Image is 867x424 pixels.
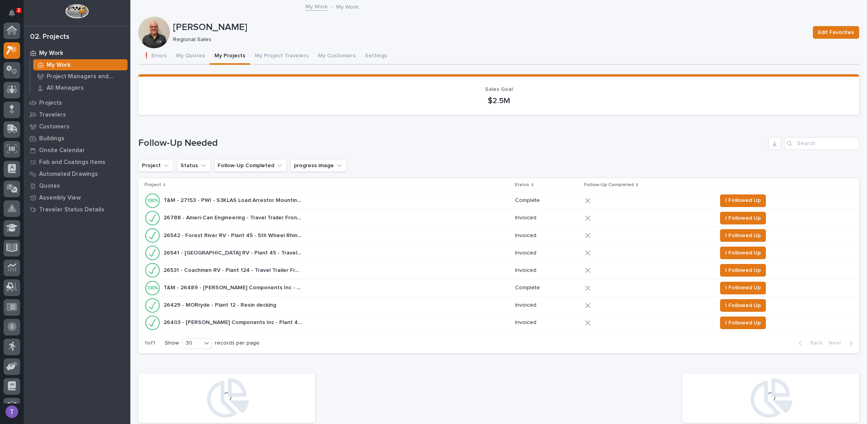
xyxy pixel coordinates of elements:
[24,192,130,204] a: Assembly View
[173,36,803,43] p: Regional Sales
[826,339,859,347] button: Next
[725,301,761,310] span: I Followed Up
[17,8,20,13] p: 2
[24,180,130,192] a: Quotes
[24,109,130,121] a: Travelers
[290,159,347,172] button: progress image
[148,96,850,106] p: $2.5M
[515,267,579,274] p: Invoiced
[725,283,761,292] span: I Followed Up
[515,319,579,326] p: Invoiced
[4,5,20,21] button: Notifications
[313,48,360,65] button: My Customers
[182,339,201,347] div: 30
[173,22,807,33] p: [PERSON_NAME]
[24,144,130,156] a: Onsite Calendar
[214,159,287,172] button: Follow-Up Completed
[725,213,761,223] span: I Followed Up
[725,266,761,275] span: I Followed Up
[138,48,171,65] button: ❗ Errors
[720,299,766,312] button: I Followed Up
[39,171,98,178] p: Automated Drawings
[47,73,124,80] p: Project Managers and Engineers
[39,123,70,130] p: Customers
[138,314,859,332] tr: 26403 - [PERSON_NAME] Components Inc - Plant 45 - Custom Torsion Axle Lifting Device26403 - [PERS...
[39,135,64,142] p: Buildings
[164,213,303,221] p: 26788 - Ameri-Can Engineering - Travel Trailer Front Rotational Coupler
[515,197,579,204] p: Complete
[514,181,529,189] p: Status
[4,403,20,420] button: users-avatar
[138,209,859,227] tr: 26788 - Ameri-Can Engineering - Travel Trailer Front Rotational Coupler26788 - Ameri-Can Engineer...
[813,26,859,39] button: Edit Favorites
[215,340,260,347] p: records per page
[805,339,822,347] span: Back
[47,85,84,92] p: All Managers
[39,100,62,107] p: Projects
[720,229,766,242] button: I Followed Up
[720,317,766,329] button: I Followed Up
[792,339,826,347] button: Back
[784,137,859,150] input: Search
[164,248,303,256] p: 26541 - Forest River RV - Plant 45 - Travel Trailer Front Rotational Coupler
[10,9,20,22] div: Notifications2
[138,279,859,296] tr: T&M - 26489 - [PERSON_NAME] Components Inc - Plant 45 Lifting Hook Modifications - T&MT&M - 26489...
[24,168,130,180] a: Automated Drawings
[515,215,579,221] p: Invoiced
[24,47,130,59] a: My Work
[360,48,392,65] button: Settings
[39,194,81,202] p: Assembly View
[515,302,579,309] p: Invoiced
[584,181,634,189] p: Follow-Up Completed
[164,196,303,204] p: T&M - 27153 - PWI - S3KLAS Load Arrestor Mounting Bracket
[138,138,765,149] h1: Follow-Up Needed
[164,266,303,274] p: 26531 - Coachmen RV - Plant 124 - Travel Trailer Front Rotational Coupler
[39,111,66,119] p: Travelers
[65,4,88,19] img: Workspace Logo
[145,181,161,189] p: Project
[24,97,130,109] a: Projects
[30,82,130,93] a: All Managers
[24,204,130,215] a: Traveler Status Details
[515,285,579,291] p: Complete
[725,318,761,328] span: I Followed Up
[515,232,579,239] p: Invoiced
[138,244,859,262] tr: 26541 - [GEOGRAPHIC_DATA] RV - Plant 45 - Travel Trailer Front Rotational Coupler26541 - [GEOGRAP...
[818,28,854,37] span: Edit Favorites
[138,159,174,172] button: Project
[305,2,327,11] a: My Work
[138,262,859,279] tr: 26531 - Coachmen RV - Plant 124 - Travel Trailer Front Rotational Coupler26531 - Coachmen RV - Pl...
[39,147,85,154] p: Onsite Calendar
[164,300,278,309] p: 26429 - MORryde - Plant 12 - Resin decking
[39,183,60,190] p: Quotes
[725,248,761,258] span: I Followed Up
[164,318,303,326] p: 26403 - Lippert Components Inc - Plant 45 - Custom Torsion Axle Lifting Device
[39,50,63,57] p: My Work
[485,87,513,92] span: Sales Goal
[171,48,210,65] button: My Quotes
[720,247,766,259] button: I Followed Up
[720,282,766,294] button: I Followed Up
[138,334,162,353] p: 1 of 1
[164,283,303,291] p: T&M - 26489 - Lippert Components Inc - Plant 45 Lifting Hook Modifications - T&M
[720,212,766,224] button: I Followed Up
[250,48,313,65] button: My Project Travelers
[829,339,846,347] span: Next
[164,231,303,239] p: 26542 - Forest River RV - Plant 45 - 5th Wheel Rhino Front Rotational Coupler
[177,159,211,172] button: Status
[138,192,859,209] tr: T&M - 27153 - PWI - S3KLAS Load Arrestor Mounting BracketT&M - 27153 - PWI - S3KLAS Load Arrestor...
[720,264,766,277] button: I Followed Up
[30,33,70,41] div: 02. Projects
[30,71,130,82] a: Project Managers and Engineers
[24,156,130,168] a: Fab and Coatings Items
[47,62,71,69] p: My Work
[210,48,250,65] button: My Projects
[336,2,358,11] p: My Work
[725,196,761,205] span: I Followed Up
[24,121,130,132] a: Customers
[165,340,179,347] p: Show
[30,59,130,70] a: My Work
[138,297,859,314] tr: 26429 - MORryde - Plant 12 - Resin decking26429 - MORryde - Plant 12 - Resin decking InvoicedI Fo...
[725,231,761,240] span: I Followed Up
